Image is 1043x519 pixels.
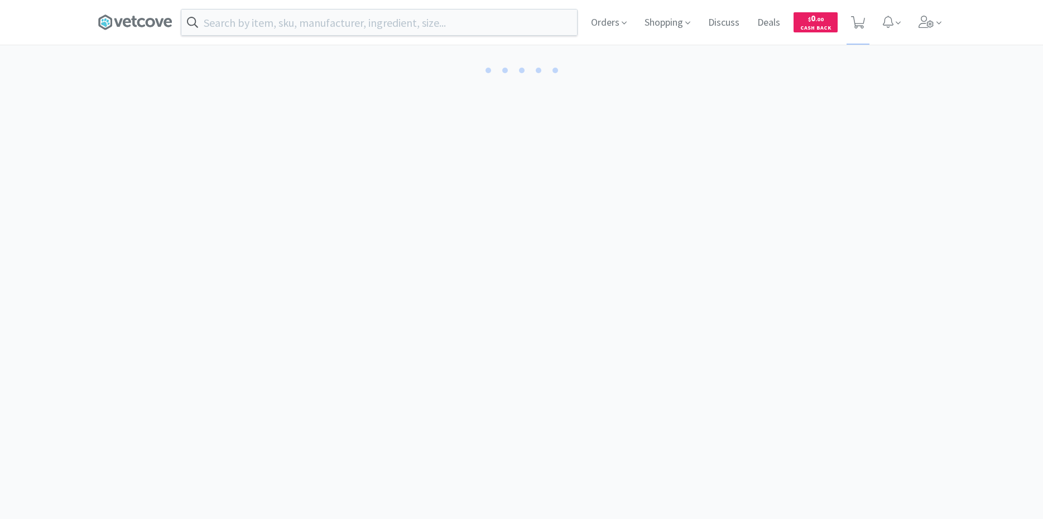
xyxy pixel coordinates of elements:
[753,18,785,28] a: Deals
[181,9,577,35] input: Search by item, sku, manufacturer, ingredient, size...
[800,25,831,32] span: Cash Back
[808,13,824,23] span: 0
[794,7,838,37] a: $0.00Cash Back
[704,18,744,28] a: Discuss
[815,16,824,23] span: . 00
[808,16,811,23] span: $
